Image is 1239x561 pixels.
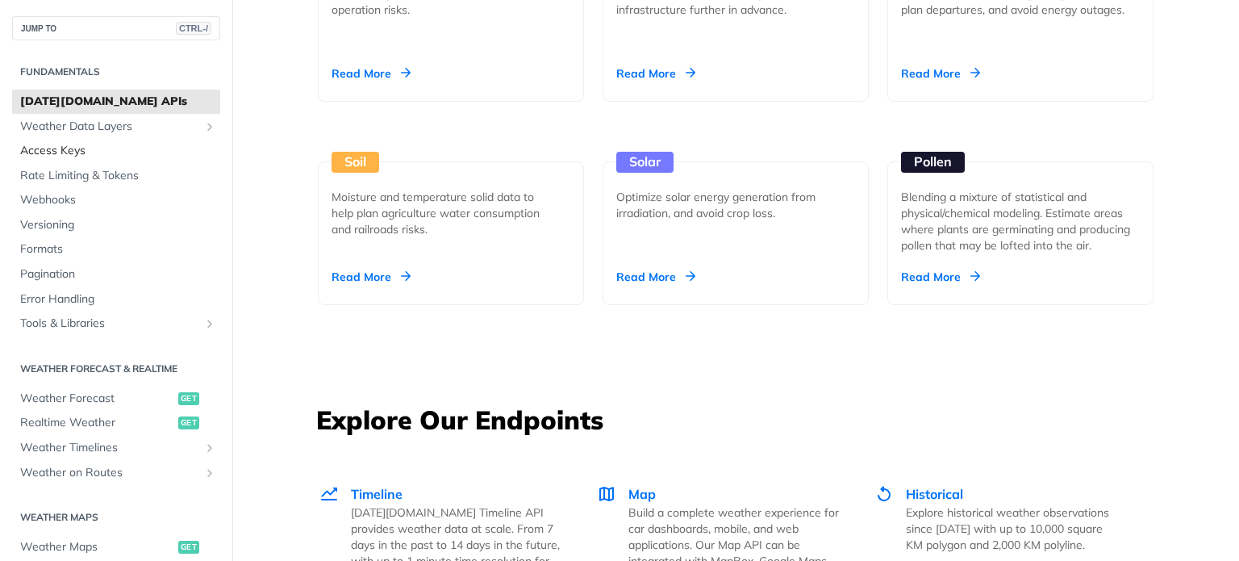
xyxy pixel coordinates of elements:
[20,440,199,456] span: Weather Timelines
[616,269,695,285] div: Read More
[12,262,220,287] a: Pagination
[20,94,216,110] span: [DATE][DOMAIN_NAME] APIs
[12,436,220,460] a: Weather TimelinesShow subpages for Weather Timelines
[12,287,220,312] a: Error Handling
[332,65,411,82] div: Read More
[178,417,199,429] span: get
[906,504,1116,553] p: Explore historical weather observations since [DATE] with up to 10,000 square KM polygon and 2,00...
[12,16,220,40] button: JUMP TOCTRL-/
[12,115,220,139] a: Weather Data LayersShow subpages for Weather Data Layers
[20,192,216,208] span: Webhooks
[20,391,174,407] span: Weather Forecast
[176,22,211,35] span: CTRL-/
[628,486,656,502] span: Map
[203,120,216,133] button: Show subpages for Weather Data Layers
[20,119,199,135] span: Weather Data Layers
[12,237,220,262] a: Formats
[178,541,199,554] span: get
[203,317,216,330] button: Show subpages for Tools & Libraries
[597,484,616,504] img: Map
[616,189,842,221] div: Optimize solar energy generation from irradiation, and avoid crop loss.
[12,387,220,411] a: Weather Forecastget
[906,486,963,502] span: Historical
[316,402,1155,437] h3: Explore Our Endpoints
[12,139,220,163] a: Access Keys
[203,467,216,479] button: Show subpages for Weather on Routes
[901,152,965,173] div: Pollen
[332,152,379,173] div: Soil
[20,217,216,233] span: Versioning
[12,213,220,237] a: Versioning
[901,269,980,285] div: Read More
[881,102,1160,305] a: Pollen Blending a mixture of statistical and physical/chemical modeling. Estimate areas where pla...
[874,484,894,504] img: Historical
[311,102,590,305] a: Soil Moisture and temperature solid data to help plan agriculture water consumption and railroads...
[12,362,220,376] h2: Weather Forecast & realtime
[178,392,199,405] span: get
[20,316,199,332] span: Tools & Libraries
[20,143,216,159] span: Access Keys
[616,65,695,82] div: Read More
[20,266,216,283] span: Pagination
[20,291,216,308] span: Error Handling
[351,486,403,502] span: Timeline
[12,188,220,212] a: Webhooks
[20,168,216,184] span: Rate Limiting & Tokens
[12,90,220,114] a: [DATE][DOMAIN_NAME] APIs
[20,539,174,555] span: Weather Maps
[616,152,674,173] div: Solar
[12,461,220,485] a: Weather on RoutesShow subpages for Weather on Routes
[596,102,875,305] a: Solar Optimize solar energy generation from irradiation, and avoid crop loss. Read More
[319,484,339,504] img: Timeline
[12,510,220,525] h2: Weather Maps
[12,411,220,435] a: Realtime Weatherget
[901,65,980,82] div: Read More
[901,189,1140,253] div: Blending a mixture of statistical and physical/chemical modeling. Estimate areas where plants are...
[332,269,411,285] div: Read More
[20,465,199,481] span: Weather on Routes
[12,164,220,188] a: Rate Limiting & Tokens
[12,312,220,336] a: Tools & LibrariesShow subpages for Tools & Libraries
[12,65,220,79] h2: Fundamentals
[332,189,557,237] div: Moisture and temperature solid data to help plan agriculture water consumption and railroads risks.
[20,241,216,257] span: Formats
[203,442,216,454] button: Show subpages for Weather Timelines
[20,415,174,431] span: Realtime Weather
[12,535,220,559] a: Weather Mapsget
